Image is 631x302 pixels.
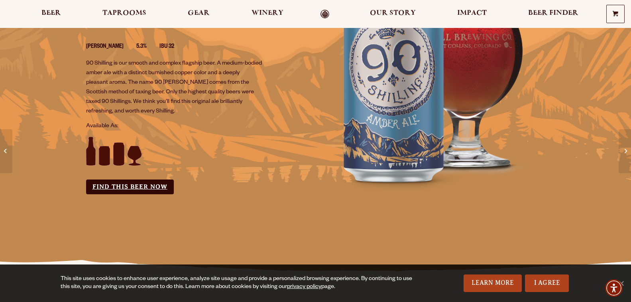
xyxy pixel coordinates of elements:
a: I Agree [525,274,569,292]
span: Gear [188,10,210,16]
li: 5.3% [136,42,159,52]
a: Winery [246,10,289,19]
div: Accessibility Menu [605,279,623,297]
a: Impact [452,10,492,19]
span: Winery [252,10,283,16]
p: 90 Shilling is our smooth and complex flagship beer. A medium-bodied amber ale with a distinct bu... [86,59,262,116]
a: Taprooms [97,10,151,19]
a: Learn More [464,274,522,292]
a: Find this Beer Now [86,180,174,194]
span: Beer Finder [528,10,578,16]
a: Beer Finder [523,10,584,19]
li: IBU 32 [159,42,187,52]
span: Beer [41,10,61,16]
span: Taprooms [102,10,146,16]
a: Odell Home [310,10,340,19]
a: privacy policy [287,284,321,290]
span: Impact [457,10,487,16]
a: Beer [36,10,66,19]
li: [PERSON_NAME] [86,42,136,52]
div: This site uses cookies to enhance user experience, analyze site usage and provide a personalized ... [61,275,415,291]
span: Our Story [370,10,416,16]
a: Gear [183,10,215,19]
p: Available As: [86,122,306,131]
a: Our Story [365,10,421,19]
